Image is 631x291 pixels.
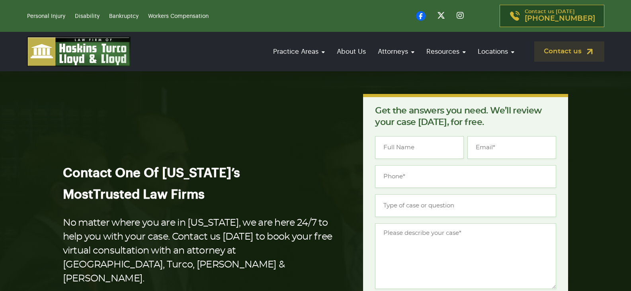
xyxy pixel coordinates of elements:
input: Full Name [375,136,464,159]
img: logo [27,37,131,66]
a: Resources [422,40,470,63]
span: [PHONE_NUMBER] [525,15,595,23]
input: Phone* [375,165,556,188]
span: Trusted Law Firms [93,188,205,201]
a: Attorneys [374,40,418,63]
a: Bankruptcy [109,14,139,19]
input: Email* [467,136,556,159]
p: Get the answers you need. We’ll review your case [DATE], for free. [375,105,556,128]
a: Workers Compensation [148,14,209,19]
a: Contact us [534,41,604,62]
input: Type of case or question [375,194,556,217]
a: Locations [474,40,518,63]
a: About Us [333,40,370,63]
p: No matter where you are in [US_STATE], we are here 24/7 to help you with your case. Contact us [D... [63,216,338,286]
a: Practice Areas [269,40,329,63]
a: Disability [75,14,100,19]
p: Contact us [DATE] [525,9,595,23]
a: Personal Injury [27,14,65,19]
a: Contact us [DATE][PHONE_NUMBER] [500,5,604,27]
span: Contact One Of [US_STATE]’s [63,167,240,180]
span: Most [63,188,93,201]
